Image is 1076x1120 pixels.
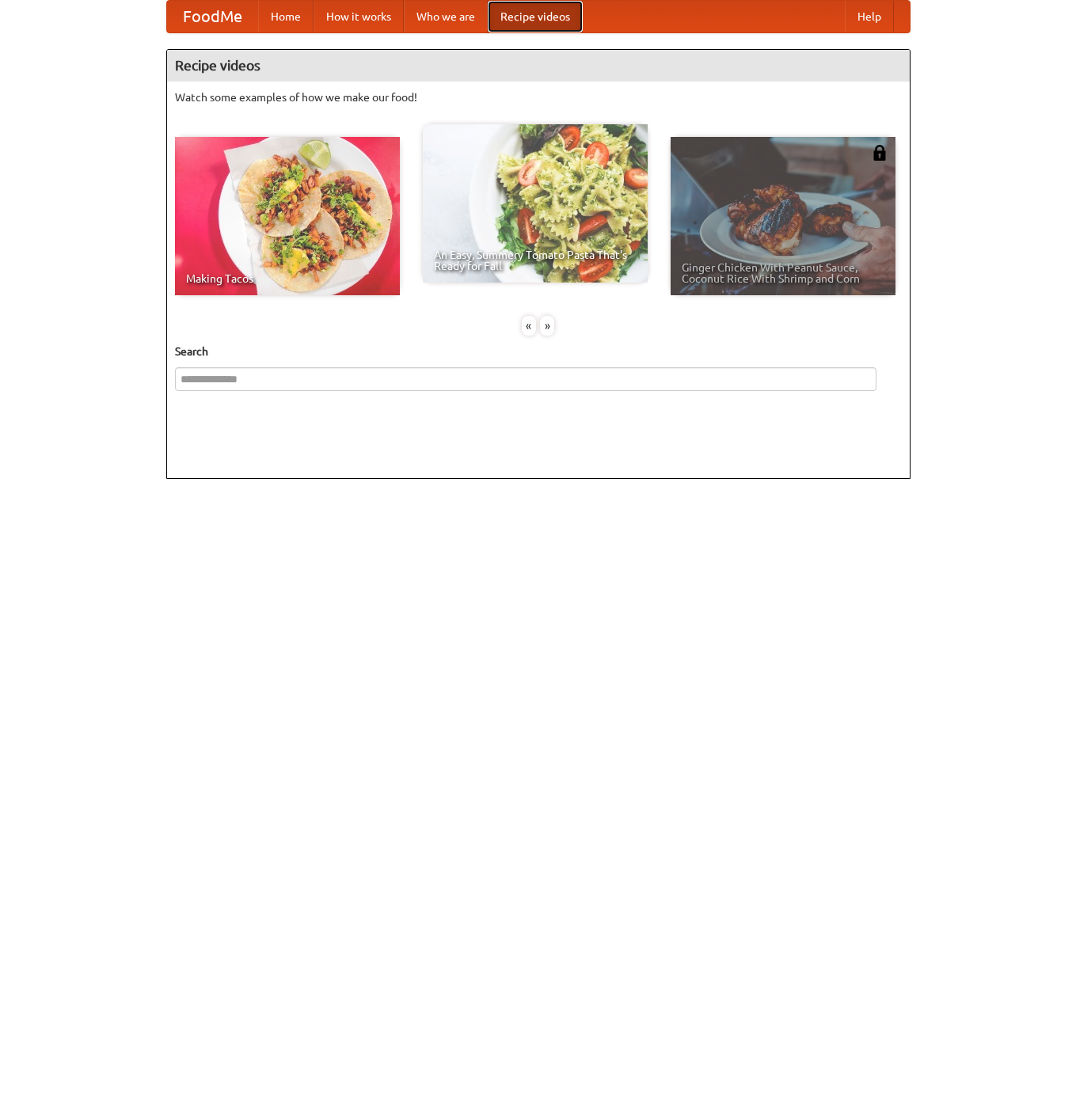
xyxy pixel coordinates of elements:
div: « [522,316,536,336]
a: FoodMe [167,1,258,32]
a: Recipe videos [488,1,583,32]
h5: Search [175,344,902,359]
a: Home [258,1,314,32]
a: Who we are [404,1,488,32]
span: Making Tacos [186,273,389,284]
a: Making Tacos [175,137,400,295]
a: An Easy, Summery Tomato Pasta That's Ready for Fall [423,124,648,283]
p: Watch some examples of how we make our food! [175,89,902,105]
div: » [540,316,554,336]
span: An Easy, Summery Tomato Pasta That's Ready for Fall [434,249,637,271]
a: Help [845,1,894,32]
img: 483408.png [872,145,888,161]
a: How it works [314,1,404,32]
h4: Recipe videos [167,50,910,82]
